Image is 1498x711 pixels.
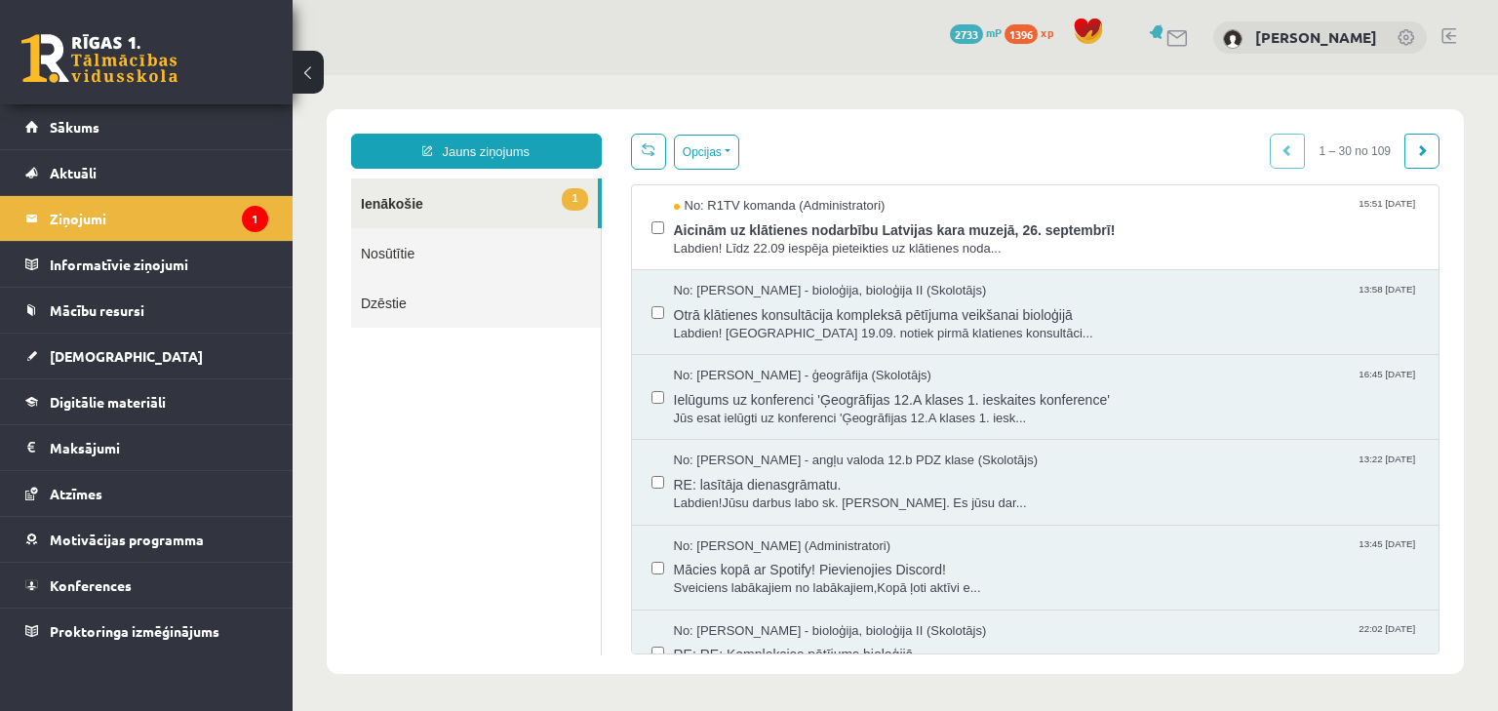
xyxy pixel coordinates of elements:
[381,547,1127,608] a: No: [PERSON_NAME] - bioloģija, bioloģija II (Skolotājs) 22:02 [DATE] RE: RE: Kompleksias pētījums...
[25,517,268,562] a: Motivācijas programma
[269,113,295,136] span: 1
[25,104,268,149] a: Sākums
[381,565,1127,589] span: RE: RE: Kompleksias pētījums bioloģijā
[1062,207,1126,221] span: 13:58 [DATE]
[381,395,1127,419] span: RE: lasītāja dienasgrāmatu.
[1062,292,1126,306] span: 16:45 [DATE]
[381,165,1127,183] span: Labdien! Līdz 22.09 iespēja pieteikties uz klātienes noda...
[50,301,144,319] span: Mācību resursi
[25,196,268,241] a: Ziņojumi1
[381,335,1127,353] span: Jūs esat ielūgti uz konferenci 'Ģeogrāfijas 12.A klases 1. iesk...
[50,485,102,502] span: Atzīmes
[50,347,203,365] span: [DEMOGRAPHIC_DATA]
[1062,122,1126,137] span: 15:51 [DATE]
[59,59,309,94] a: Jauns ziņojums
[25,288,268,333] a: Mācību resursi
[25,609,268,653] a: Proktoringa izmēģinājums
[950,24,1002,40] a: 2733 mP
[59,103,305,153] a: 1Ienākošie
[381,140,1127,165] span: Aicinām uz klātienes nodarbību Latvijas kara muzejā, 26. septembrī!
[381,504,1127,523] span: Sveiciens labākajiem no labākajiem,Kopā ļoti aktīvi e...
[381,250,1127,268] span: Labdien! [GEOGRAPHIC_DATA] 19.09. notiek pirmā klatienes konsultāci...
[25,379,268,424] a: Digitālie materiāli
[50,393,166,411] span: Digitālie materiāli
[242,206,268,232] i: 1
[381,462,1127,523] a: No: [PERSON_NAME] (Administratori) 13:45 [DATE] Mācies kopā ar Spotify! Pievienojies Discord! Sve...
[25,563,268,608] a: Konferences
[381,207,1127,267] a: No: [PERSON_NAME] - bioloģija, bioloģija II (Skolotājs) 13:58 [DATE] Otrā klātienes konsultācija ...
[1062,547,1126,562] span: 22:02 [DATE]
[50,118,99,136] span: Sākums
[381,225,1127,250] span: Otrā klātienes konsultācija kompleksā pētījuma veikšanai bioloģijā
[21,34,177,83] a: Rīgas 1. Tālmācības vidusskola
[1005,24,1063,40] a: 1396 xp
[25,334,268,378] a: [DEMOGRAPHIC_DATA]
[50,164,97,181] span: Aktuāli
[59,203,308,253] a: Dzēstie
[1223,29,1242,49] img: Gatis Pormalis
[25,150,268,195] a: Aktuāli
[50,576,132,594] span: Konferences
[950,24,983,44] span: 2733
[1062,462,1126,477] span: 13:45 [DATE]
[1041,24,1053,40] span: xp
[25,471,268,516] a: Atzīmes
[381,376,746,395] span: No: [PERSON_NAME] - angļu valoda 12.b PDZ klase (Skolotājs)
[381,292,1127,352] a: No: [PERSON_NAME] - ģeogrāfija (Skolotājs) 16:45 [DATE] Ielūgums uz konferenci 'Ģeogrāfijas 12.A ...
[381,122,593,140] span: No: R1TV komanda (Administratori)
[25,425,268,470] a: Maksājumi
[381,207,694,225] span: No: [PERSON_NAME] - bioloģija, bioloģija II (Skolotājs)
[50,242,268,287] legend: Informatīvie ziņojumi
[986,24,1002,40] span: mP
[381,376,1127,437] a: No: [PERSON_NAME] - angļu valoda 12.b PDZ klase (Skolotājs) 13:22 [DATE] RE: lasītāja dienasgrāma...
[381,462,599,481] span: No: [PERSON_NAME] (Administratori)
[381,310,1127,335] span: Ielūgums uz konferenci 'Ģeogrāfijas 12.A klases 1. ieskaites konference'
[381,292,639,310] span: No: [PERSON_NAME] - ģeogrāfija (Skolotājs)
[381,419,1127,438] span: Labdien!Jūsu darbus labo sk. [PERSON_NAME]. Es jūsu dar...
[50,531,204,548] span: Motivācijas programma
[1005,24,1038,44] span: 1396
[50,622,219,640] span: Proktoringa izmēģinājums
[381,122,1127,182] a: No: R1TV komanda (Administratori) 15:51 [DATE] Aicinām uz klātienes nodarbību Latvijas kara muzej...
[1062,376,1126,391] span: 13:22 [DATE]
[59,153,308,203] a: Nosūtītie
[381,547,694,566] span: No: [PERSON_NAME] - bioloģija, bioloģija II (Skolotājs)
[50,196,268,241] legend: Ziņojumi
[1255,27,1377,47] a: [PERSON_NAME]
[50,425,268,470] legend: Maksājumi
[1012,59,1113,94] span: 1 – 30 no 109
[381,480,1127,504] span: Mācies kopā ar Spotify! Pievienojies Discord!
[25,242,268,287] a: Informatīvie ziņojumi
[381,59,447,95] button: Opcijas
